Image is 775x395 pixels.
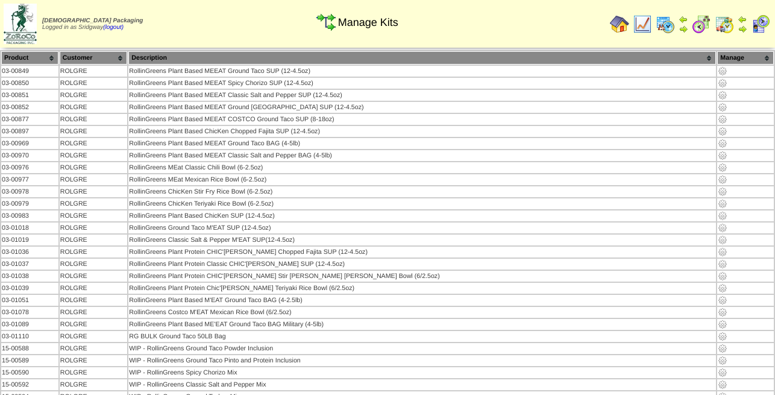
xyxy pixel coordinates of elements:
td: RollinGreens Plant Based MEEAT Spicy Chorizo SUP (12-4.5oz) [128,78,716,89]
img: Manage Kit [718,259,727,269]
td: RollinGreens Plant Based MEEAT Classic Salt and Pepper SUP (12-4.5oz) [128,90,716,101]
td: 15-00588 [1,343,58,354]
img: Manage Kit [718,368,727,378]
td: 03-00897 [1,126,58,137]
td: 03-01037 [1,259,58,270]
img: arrowleft.gif [738,14,747,24]
img: Manage Kit [718,223,727,233]
td: 03-00977 [1,174,58,185]
td: RollinGreens ChicKen Stir Fry Rice Bowl (6-2.5oz) [128,186,716,197]
th: Customer [60,51,128,65]
img: workflow.gif [316,13,336,32]
td: ROLGRE [60,355,128,366]
td: ROLGRE [60,66,128,77]
td: ROLGRE [60,223,128,233]
td: 03-01110 [1,331,58,342]
td: 03-00877 [1,114,58,125]
td: ROLGRE [60,259,128,270]
th: Description [128,51,716,65]
td: ROLGRE [60,295,128,306]
img: Manage Kit [718,163,727,172]
td: 03-01019 [1,235,58,245]
img: calendarblend.gif [692,14,711,34]
td: 03-00969 [1,138,58,149]
img: Manage Kit [718,78,727,88]
td: RollinGreens MEat Classic Chili Bowl (6-2.5oz) [128,162,716,173]
td: ROLGRE [60,271,128,282]
td: 03-00849 [1,66,58,77]
td: 03-00852 [1,102,58,113]
td: RollinGreens Plant Based MEEAT COSTCO Ground Taco SUP (8-18oz) [128,114,716,125]
td: WIP - RollinGreens Ground Taco Powder Inclusion [128,343,716,354]
td: ROLGRE [60,247,128,258]
td: ROLGRE [60,307,128,318]
td: RollinGreens Plant Based ChicKen Chopped Fajita SUP (12-4.5oz) [128,126,716,137]
a: (logout) [103,24,124,31]
td: RollinGreens Plant Based M'EAT Ground Taco BAG (4-2.5lb) [128,295,716,306]
td: RollinGreens Plant Protein CHIC'[PERSON_NAME] Stir [PERSON_NAME] [PERSON_NAME] Bowl (6/2.5oz) [128,271,716,282]
img: Manage Kit [718,187,727,197]
img: Manage Kit [718,283,727,293]
td: ROLGRE [60,331,128,342]
td: 03-01039 [1,283,58,294]
img: calendarinout.gif [715,14,734,34]
span: [DEMOGRAPHIC_DATA] Packaging [42,17,143,24]
td: WIP - RollinGreens Ground Taco Pinto and Protein Inclusion [128,355,716,366]
td: 15-00590 [1,367,58,378]
img: Manage Kit [718,90,727,100]
td: RollinGreens Costco M'EAT Mexican Rice Bowl (6/2.5oz) [128,307,716,318]
td: 03-01036 [1,247,58,258]
td: 03-00979 [1,198,58,209]
th: Manage [717,51,774,65]
td: 03-01078 [1,307,58,318]
img: Manage Kit [718,332,727,341]
td: WIP - RollinGreens Spicy Chorizo Mix [128,367,716,378]
td: 03-00983 [1,210,58,221]
img: arrowright.gif [679,24,688,34]
img: calendarcustomer.gif [751,14,770,34]
td: ROLGRE [60,174,128,185]
img: Manage Kit [718,308,727,317]
td: ROLGRE [60,210,128,221]
td: 03-00976 [1,162,58,173]
img: Manage Kit [718,380,727,390]
td: RollinGreens Plant Based ChicKen SUP (12-4.5oz) [128,210,716,221]
img: zoroco-logo-small.webp [4,4,37,44]
td: 03-00850 [1,78,58,89]
td: 03-01089 [1,319,58,330]
img: Manage Kit [718,295,727,305]
td: ROLGRE [60,162,128,173]
img: arrowright.gif [738,24,747,34]
img: line_graph.gif [633,14,652,34]
img: calendarprod.gif [656,14,675,34]
td: RollinGreens Ground Taco M'EAT SUP (12-4.5oz) [128,223,716,233]
td: RollinGreens Plant Based MEEAT Ground Taco BAG (4-5lb) [128,138,716,149]
td: 03-00978 [1,186,58,197]
td: ROLGRE [60,150,128,161]
td: ROLGRE [60,138,128,149]
td: ROLGRE [60,235,128,245]
td: 03-00970 [1,150,58,161]
img: Manage Kit [718,344,727,353]
td: ROLGRE [60,379,128,390]
td: ROLGRE [60,102,128,113]
img: Manage Kit [718,103,727,112]
td: RollinGreens Plant Protein CHIC'[PERSON_NAME] Chopped Fajita SUP (12-4.5oz) [128,247,716,258]
td: ROLGRE [60,186,128,197]
td: RollinGreens Plant Based MEEAT Ground [GEOGRAPHIC_DATA] SUP (12-4.5oz) [128,102,716,113]
img: home.gif [610,14,629,34]
td: ROLGRE [60,367,128,378]
img: Manage Kit [718,271,727,281]
img: Manage Kit [718,235,727,245]
img: arrowleft.gif [679,14,688,24]
img: Manage Kit [718,211,727,221]
td: RollinGreens Plant Based MEEAT Ground Taco SUP (12-4.5oz) [128,66,716,77]
img: Manage Kit [718,320,727,329]
td: 03-01018 [1,223,58,233]
td: ROLGRE [60,198,128,209]
td: RollinGreens MEat Mexican Rice Bowl (6-2.5oz) [128,174,716,185]
td: ROLGRE [60,283,128,294]
td: RollinGreens Plant Based ME’EAT Ground Taco BAG Military (4-5lb) [128,319,716,330]
td: ROLGRE [60,126,128,137]
span: Logged in as Sridgway [42,17,143,31]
